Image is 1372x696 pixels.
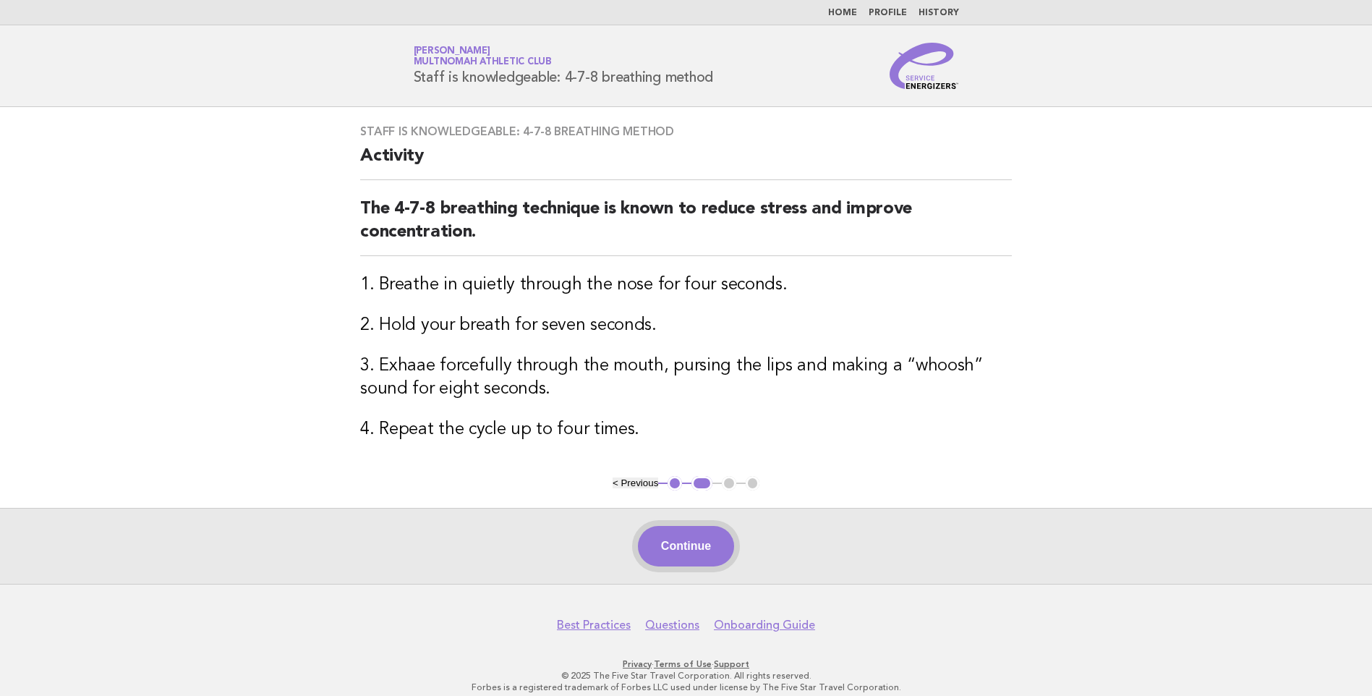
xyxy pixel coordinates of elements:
h1: Staff is knowledgeable: 4-7-8 breathing method [414,47,714,85]
p: Forbes is a registered trademark of Forbes LLC used under license by The Five Star Travel Corpora... [244,682,1129,693]
a: Privacy [623,659,652,669]
a: Terms of Use [654,659,712,669]
h2: The 4-7-8 breathing technique is known to reduce stress and improve concentration. [360,198,1012,256]
a: [PERSON_NAME]Multnomah Athletic Club [414,46,552,67]
span: Multnomah Athletic Club [414,58,552,67]
h2: Activity [360,145,1012,180]
img: Service Energizers [890,43,959,89]
button: 2 [691,476,712,491]
button: 1 [668,476,682,491]
button: Continue [638,526,734,566]
h3: 4. Repeat the cycle up to four times. [360,418,1012,441]
a: Questions [645,618,699,632]
a: Support [714,659,749,669]
a: History [919,9,959,17]
a: Home [828,9,857,17]
p: · · [244,658,1129,670]
h3: 1. Breathe in quietly through the nose for four seconds. [360,273,1012,297]
a: Onboarding Guide [714,618,815,632]
a: Best Practices [557,618,631,632]
h3: 3. Exhaae forcefully through the mouth, pursing the lips and making a “whoosh” sound for eight se... [360,355,1012,401]
button: < Previous [613,478,658,488]
p: © 2025 The Five Star Travel Corporation. All rights reserved. [244,670,1129,682]
h3: Staff is knowledgeable: 4-7-8 breathing method [360,124,1012,139]
h3: 2. Hold your breath for seven seconds. [360,314,1012,337]
a: Profile [869,9,907,17]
